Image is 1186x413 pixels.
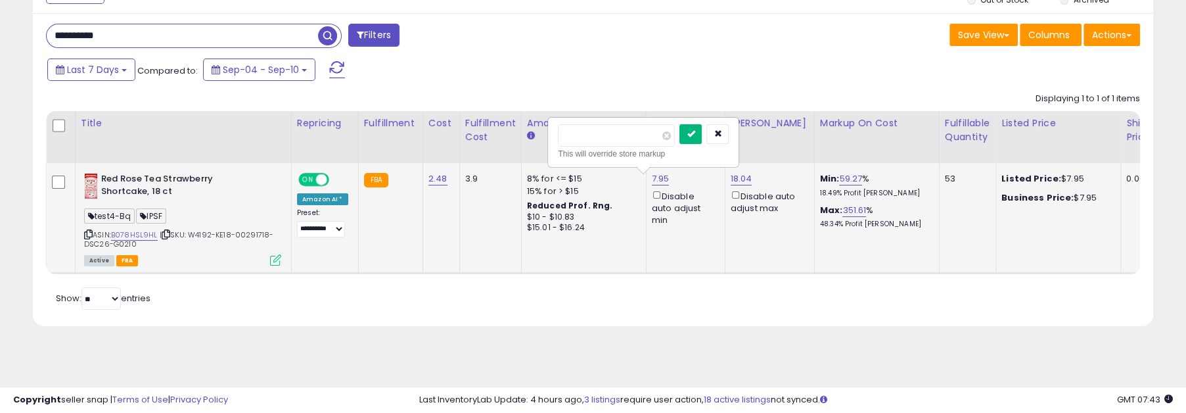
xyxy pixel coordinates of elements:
[820,205,929,229] div: %
[527,212,636,223] div: $10 - $10.83
[170,393,228,406] a: Privacy Policy
[820,173,929,197] div: %
[203,59,315,81] button: Sep-04 - Sep-10
[465,173,511,185] div: 3.9
[527,185,636,197] div: 15% for > $15
[297,193,348,205] div: Amazon AI *
[13,393,61,406] strong: Copyright
[84,255,114,266] span: All listings currently available for purchase on Amazon
[839,172,862,185] a: 59.27
[704,393,771,406] a: 18 active listings
[111,230,158,241] a: B078HSL9HL
[820,116,934,130] div: Markup on Cost
[731,189,804,214] div: Disable auto adjust max
[527,173,636,185] div: 8% for <= $15
[1083,24,1140,46] button: Actions
[1036,93,1140,105] div: Displaying 1 to 1 of 1 items
[101,173,261,201] b: Red Rose Tea Strawberry Shortcake, 18 ct
[820,189,929,198] p: 18.49% Profit [PERSON_NAME]
[527,116,641,130] div: Amazon Fees
[137,64,198,77] span: Compared to:
[820,220,929,229] p: 48.34% Profit [PERSON_NAME]
[652,189,715,226] div: Disable auto adjust min
[1028,28,1070,41] span: Columns
[112,393,168,406] a: Terms of Use
[84,208,135,224] span: test4-Bq
[1001,172,1061,185] b: Listed Price:
[81,116,286,130] div: Title
[327,174,348,185] span: OFF
[348,24,399,47] button: Filters
[527,130,535,142] small: Amazon Fees.
[731,116,809,130] div: [PERSON_NAME]
[56,292,150,304] span: Show: entries
[731,172,752,185] a: 18.04
[465,116,516,144] div: Fulfillment Cost
[84,230,274,249] span: | SKU: W4192-KE18-00291718-DSC26-G0210
[223,63,299,76] span: Sep-04 - Sep-10
[84,173,98,199] img: 41-vCoemLxL._SL40_.jpg
[945,173,986,185] div: 53
[116,255,139,266] span: FBA
[652,172,670,185] a: 7.95
[1117,393,1173,406] span: 2025-09-18 07:43 GMT
[136,208,166,224] span: IPSF
[47,59,135,81] button: Last 7 Days
[300,174,316,185] span: ON
[13,394,228,406] div: seller snap | |
[1001,191,1074,204] b: Business Price:
[1001,116,1115,130] div: Listed Price
[820,172,840,185] b: Min:
[84,173,281,264] div: ASIN:
[297,116,353,130] div: Repricing
[297,208,348,237] div: Preset:
[364,116,417,130] div: Fulfillment
[1020,24,1082,46] button: Columns
[1126,116,1152,144] div: Ship Price
[527,200,613,211] b: Reduced Prof. Rng.
[1001,173,1110,185] div: $7.95
[67,63,119,76] span: Last 7 Days
[428,116,454,130] div: Cost
[814,111,939,163] th: The percentage added to the cost of goods (COGS) that forms the calculator for Min & Max prices.
[584,393,620,406] a: 3 listings
[949,24,1018,46] button: Save View
[558,147,729,160] div: This will override store markup
[1126,173,1148,185] div: 0.00
[527,222,636,233] div: $15.01 - $16.24
[945,116,990,144] div: Fulfillable Quantity
[364,173,388,187] small: FBA
[842,204,866,217] a: 351.61
[820,204,843,216] b: Max:
[428,172,447,185] a: 2.48
[1001,192,1110,204] div: $7.95
[419,394,1173,406] div: Last InventoryLab Update: 4 hours ago, require user action, not synced.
